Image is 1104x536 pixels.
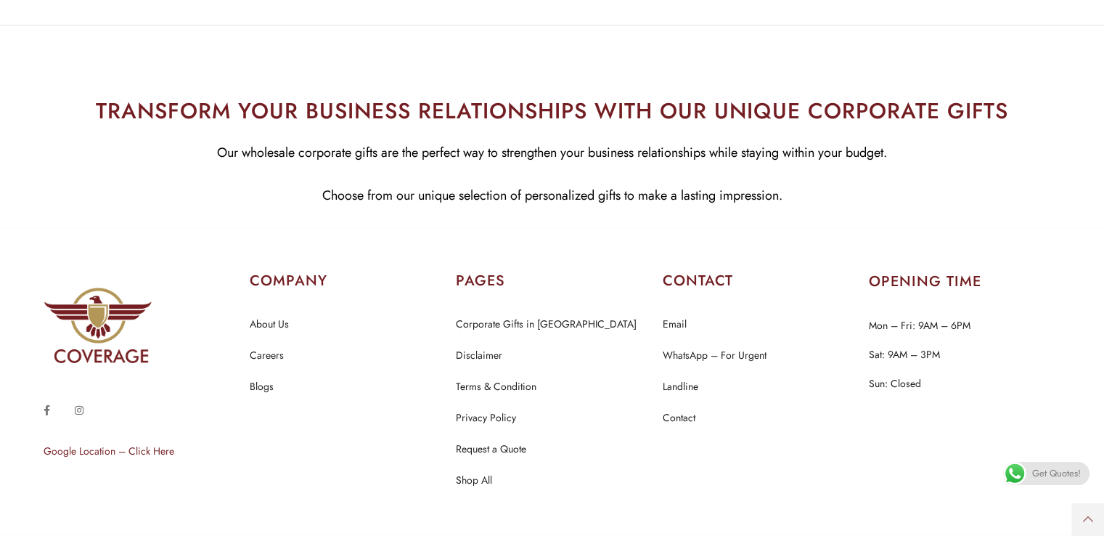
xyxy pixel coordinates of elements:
h2: COMPANY [250,271,441,291]
a: Google Location – Click Here [44,444,174,458]
a: Email [663,315,687,334]
a: WhatsApp – For Urgent [663,346,766,365]
p: Our wholesale corporate gifts are the perfect way to strengthen your business relationships while... [11,142,1093,164]
a: Blogs [250,378,274,397]
a: About Us [250,315,289,334]
span: Get Quotes! [1032,462,1081,485]
h2: OPENING TIME [869,275,1060,289]
h2: CONTACT [663,271,854,291]
a: Corporate Gifts in [GEOGRAPHIC_DATA] [456,315,637,334]
h2: TRANSFORM YOUR BUSINESS RELATIONSHIPS WITH OUR UNIQUE CORPORATE GIFTS [11,94,1093,127]
a: Careers [250,346,284,365]
a: Disclaimer [456,346,502,365]
a: Contact [663,409,695,428]
p: Mon – Fri: 9AM – 6PM Sat: 9AM – 3PM Sun: Closed [869,311,1060,398]
a: Shop All [456,471,492,490]
a: Terms & Condition [456,378,536,397]
h2: PAGES [456,271,647,291]
p: Choose from our unique selection of personalized gifts to make a lasting impression. [11,184,1093,207]
a: Privacy Policy [456,409,516,428]
a: Landline [663,378,698,397]
a: Request a Quote [456,440,526,459]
